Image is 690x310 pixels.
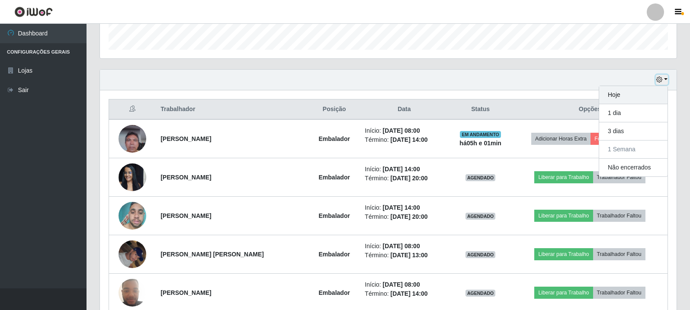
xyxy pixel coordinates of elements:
time: [DATE] 08:00 [383,281,420,288]
button: 1 dia [599,104,668,122]
li: Início: [365,126,443,135]
button: Liberar para Trabalho [534,171,593,183]
img: 1721053497188.jpeg [119,120,146,157]
li: Término: [365,212,443,221]
strong: Embalador [319,135,350,142]
strong: [PERSON_NAME] [160,135,211,142]
time: [DATE] 08:00 [383,243,420,249]
strong: [PERSON_NAME] [PERSON_NAME] [160,251,264,258]
time: [DATE] 13:00 [390,252,427,259]
li: Término: [365,251,443,260]
li: Início: [365,242,443,251]
strong: Embalador [319,212,350,219]
span: AGENDADO [465,251,496,258]
img: CoreUI Logo [14,6,53,17]
img: 1754491826586.jpeg [119,236,146,272]
button: Forçar Encerramento [591,133,648,145]
strong: Embalador [319,251,350,258]
button: 3 dias [599,122,668,141]
th: Posição [309,99,359,120]
li: Início: [365,280,443,289]
span: AGENDADO [465,174,496,181]
strong: [PERSON_NAME] [160,212,211,219]
th: Status [449,99,512,120]
li: Término: [365,135,443,144]
time: [DATE] 08:00 [383,127,420,134]
time: [DATE] 14:00 [383,204,420,211]
button: Liberar para Trabalho [534,248,593,260]
strong: há 05 h e 01 min [459,140,501,147]
img: 1748551724527.jpeg [119,198,146,234]
span: AGENDADO [465,213,496,220]
time: [DATE] 20:00 [390,213,427,220]
button: Liberar para Trabalho [534,210,593,222]
th: Opções [512,99,668,120]
li: Início: [365,203,443,212]
button: Trabalhador Faltou [593,287,645,299]
time: [DATE] 14:00 [383,166,420,173]
button: Liberar para Trabalho [534,287,593,299]
th: Data [359,99,449,120]
strong: Embalador [319,174,350,181]
span: EM ANDAMENTO [460,131,501,138]
button: Trabalhador Faltou [593,171,645,183]
li: Término: [365,174,443,183]
time: [DATE] 14:00 [390,290,427,297]
button: Hoje [599,86,668,104]
button: Trabalhador Faltou [593,248,645,260]
th: Trabalhador [155,99,309,120]
span: AGENDADO [465,290,496,297]
img: 1737733011541.jpeg [119,159,146,195]
button: Trabalhador Faltou [593,210,645,222]
time: [DATE] 14:00 [390,136,427,143]
time: [DATE] 20:00 [390,175,427,182]
button: Não encerrados [599,159,668,176]
strong: [PERSON_NAME] [160,174,211,181]
li: Início: [365,165,443,174]
strong: Embalador [319,289,350,296]
li: Término: [365,289,443,298]
button: 1 Semana [599,141,668,159]
button: Adicionar Horas Extra [531,133,591,145]
strong: [PERSON_NAME] [160,289,211,296]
